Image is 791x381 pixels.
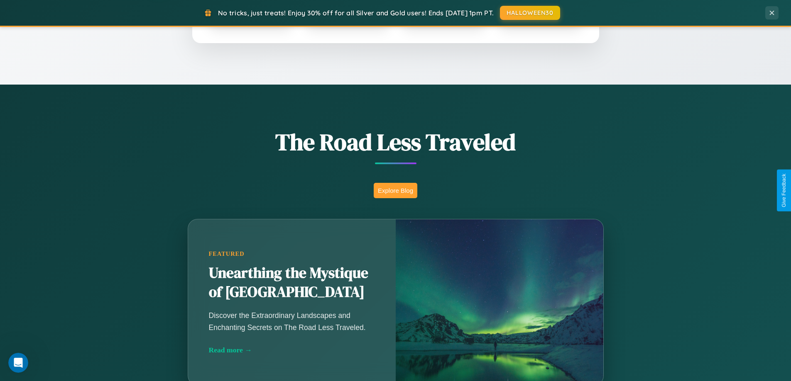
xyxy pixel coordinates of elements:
iframe: Intercom live chat [8,353,28,373]
h1: The Road Less Traveled [147,126,645,158]
p: Discover the Extraordinary Landscapes and Enchanting Secrets on The Road Less Traveled. [209,310,375,333]
div: Read more → [209,346,375,354]
button: HALLOWEEN30 [500,6,560,20]
button: Explore Blog [374,183,417,198]
h2: Unearthing the Mystique of [GEOGRAPHIC_DATA] [209,264,375,302]
span: No tricks, just treats! Enjoy 30% off for all Silver and Gold users! Ends [DATE] 1pm PT. [218,9,494,17]
div: Featured [209,250,375,257]
div: Give Feedback [781,174,787,207]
